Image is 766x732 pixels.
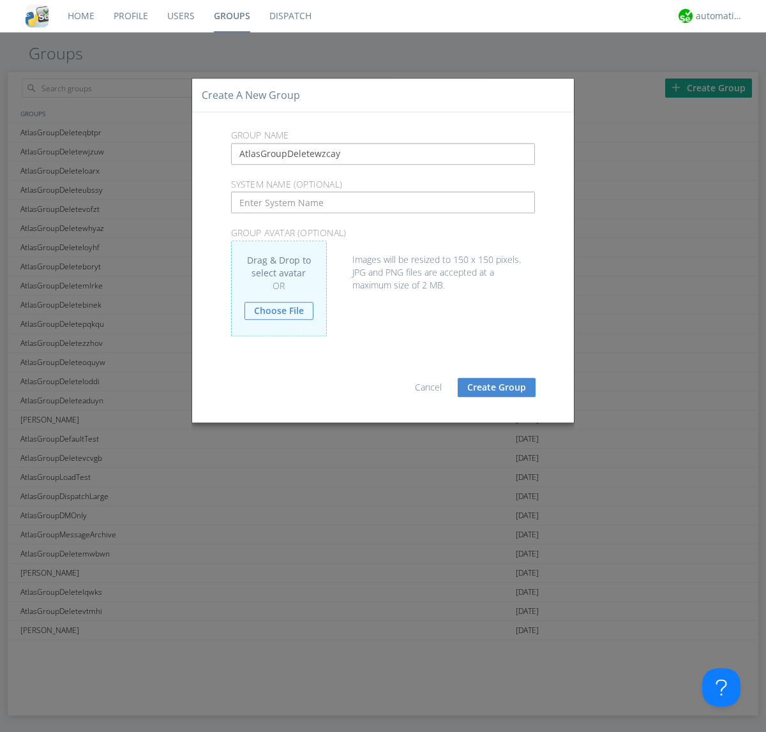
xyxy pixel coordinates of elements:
[26,4,49,27] img: cddb5a64eb264b2086981ab96f4c1ba7
[202,88,300,103] h4: Create a New Group
[458,378,536,397] button: Create Group
[244,302,313,320] a: Choose File
[231,143,536,165] input: Enter Group Name
[222,129,545,143] p: Group Name
[222,177,545,191] p: System Name (optional)
[231,241,327,336] div: Drag & Drop to select avatar
[222,226,545,240] p: Group Avatar (optional)
[231,241,536,292] div: Images will be resized to 150 x 150 pixels. JPG and PNG files are accepted at a maximum size of 2...
[679,9,693,23] img: d2d01cd9b4174d08988066c6d424eccd
[244,280,313,292] div: OR
[696,10,744,22] div: automation+atlas
[415,381,442,393] a: Cancel
[231,191,536,213] input: Enter System Name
